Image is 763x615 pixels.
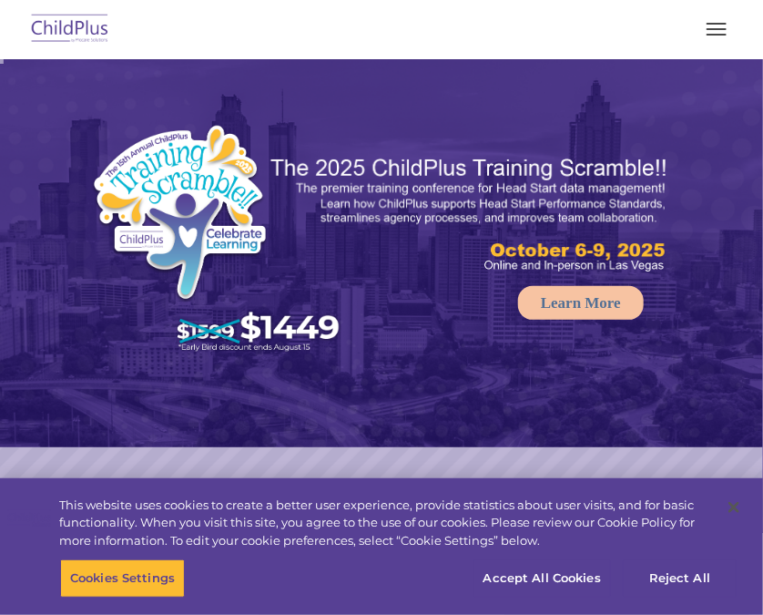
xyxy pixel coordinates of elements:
[714,487,754,528] button: Close
[473,559,611,597] button: Accept All Cookies
[59,497,710,550] div: This website uses cookies to create a better user experience, provide statistics about user visit...
[518,286,644,320] a: Learn More
[60,559,185,597] button: Cookies Settings
[623,559,737,597] button: Reject All
[27,8,113,51] img: ChildPlus by Procare Solutions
